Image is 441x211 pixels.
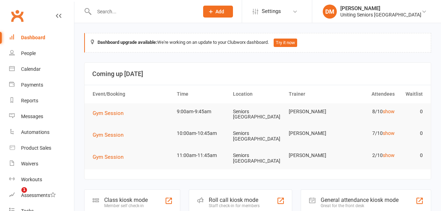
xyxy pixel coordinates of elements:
[174,125,230,142] td: 10:00am-10:45am
[8,7,26,25] a: Clubworx
[286,103,342,120] td: [PERSON_NAME]
[342,125,398,142] td: 7/10
[9,188,74,203] a: Assessments
[21,82,43,88] div: Payments
[21,145,51,151] div: Product Sales
[383,109,395,114] a: show
[230,103,286,125] td: Seniors [GEOGRAPHIC_DATA]
[383,152,395,158] a: show
[174,147,230,164] td: 11:00am-11:45am
[321,197,399,203] div: General attendance kiosk mode
[342,103,398,120] td: 8/10
[230,147,286,169] td: Seniors [GEOGRAPHIC_DATA]
[340,5,421,12] div: [PERSON_NAME]
[174,103,230,120] td: 9:00am-9:45am
[93,131,128,139] button: Gym Session
[93,132,123,138] span: Gym Session
[230,125,286,147] td: Seniors [GEOGRAPHIC_DATA]
[9,77,74,93] a: Payments
[104,197,148,203] div: Class kiosk mode
[340,12,421,18] div: Uniting Seniors [GEOGRAPHIC_DATA]
[21,98,38,103] div: Reports
[92,70,423,77] h3: Coming up [DATE]
[383,130,395,136] a: show
[21,192,56,198] div: Assessments
[89,85,174,103] th: Event/Booking
[9,124,74,140] a: Automations
[398,125,426,142] td: 0
[104,203,148,208] div: Member self check-in
[209,197,260,203] div: Roll call kiosk mode
[342,147,398,164] td: 2/10
[274,39,297,47] button: Try it now
[174,85,230,103] th: Time
[9,109,74,124] a: Messages
[21,66,41,72] div: Calendar
[7,187,24,204] iframe: Intercom live chat
[21,129,49,135] div: Automations
[21,35,45,40] div: Dashboard
[84,33,431,53] div: We're working on an update to your Clubworx dashboard.
[92,7,194,16] input: Search...
[9,46,74,61] a: People
[93,109,128,117] button: Gym Session
[9,61,74,77] a: Calendar
[93,153,128,161] button: Gym Session
[9,156,74,172] a: Waivers
[21,187,27,193] span: 1
[321,203,399,208] div: Great for the front desk
[286,125,342,142] td: [PERSON_NAME]
[21,114,43,119] div: Messages
[323,5,337,19] div: DM
[262,4,281,19] span: Settings
[21,161,38,166] div: Waivers
[398,103,426,120] td: 0
[9,30,74,46] a: Dashboard
[215,9,224,14] span: Add
[398,147,426,164] td: 0
[21,50,36,56] div: People
[9,93,74,109] a: Reports
[203,6,233,18] button: Add
[93,110,123,116] span: Gym Session
[209,203,260,208] div: Staff check-in for members
[9,172,74,188] a: Workouts
[230,85,286,103] th: Location
[98,40,157,45] strong: Dashboard upgrade available:
[398,85,426,103] th: Waitlist
[9,140,74,156] a: Product Sales
[21,177,42,182] div: Workouts
[286,85,342,103] th: Trainer
[342,85,398,103] th: Attendees
[286,147,342,164] td: [PERSON_NAME]
[93,154,123,160] span: Gym Session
